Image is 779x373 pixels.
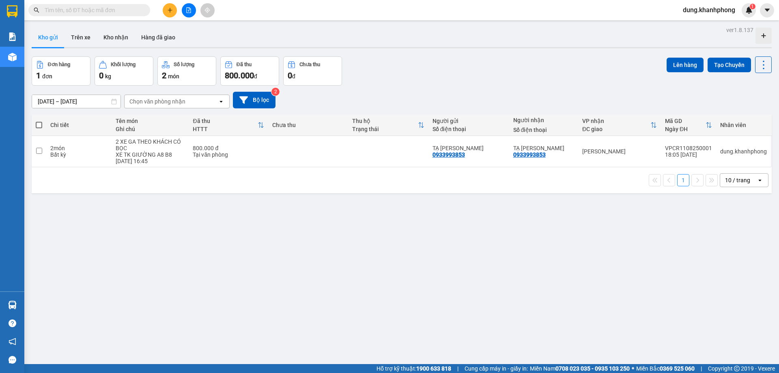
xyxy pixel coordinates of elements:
[182,3,196,17] button: file-add
[665,118,706,124] div: Mã GD
[272,122,344,128] div: Chưa thu
[720,122,767,128] div: Nhân viên
[135,28,182,47] button: Hàng đã giao
[48,62,70,67] div: Đơn hàng
[661,114,716,136] th: Toggle SortBy
[764,6,771,14] span: caret-down
[352,118,417,124] div: Thu hộ
[111,62,136,67] div: Khối lượng
[755,28,772,44] div: Tạo kho hàng mới
[116,151,185,164] div: XE TK GIƯỜNG A8 B8 11/8 16:45
[530,364,630,373] span: Miền Nam
[660,365,695,372] strong: 0369 525 060
[465,364,528,373] span: Cung cấp máy in - giấy in:
[416,365,451,372] strong: 1900 633 818
[97,28,135,47] button: Kho nhận
[167,7,173,13] span: plus
[734,366,740,371] span: copyright
[725,176,750,184] div: 10 / trang
[254,73,257,80] span: đ
[271,88,280,96] sup: 2
[726,26,753,34] div: ver 1.8.137
[233,92,275,108] button: Bộ lọc
[8,32,17,41] img: solution-icon
[582,118,650,124] div: VP nhận
[237,62,252,67] div: Đã thu
[677,174,689,186] button: 1
[193,151,264,158] div: Tại văn phòng
[582,148,657,155] div: [PERSON_NAME]
[9,319,16,327] span: question-circle
[9,338,16,345] span: notification
[116,126,185,132] div: Ghi chú
[8,301,17,309] img: warehouse-icon
[45,6,140,15] input: Tìm tên, số ĐT hoặc mã đơn
[288,71,292,80] span: 0
[377,364,451,373] span: Hỗ trợ kỹ thuật:
[457,364,458,373] span: |
[116,118,185,124] div: Tên món
[7,5,17,17] img: logo-vxr
[708,58,751,72] button: Tạo Chuyến
[174,62,194,67] div: Số lượng
[34,7,39,13] span: search
[665,145,712,151] div: VPCR1108250001
[218,98,224,105] svg: open
[186,7,192,13] span: file-add
[157,56,216,86] button: Số lượng2món
[50,122,107,128] div: Chi tiết
[513,151,546,158] div: 0933993853
[513,127,574,133] div: Số điện thoại
[8,53,17,61] img: warehouse-icon
[433,126,505,132] div: Số điện thoại
[129,97,185,106] div: Chọn văn phòng nhận
[760,3,774,17] button: caret-down
[745,6,753,14] img: icon-new-feature
[676,5,742,15] span: dung.khanhphong
[665,151,712,158] div: 18:05 [DATE]
[105,73,111,80] span: kg
[513,117,574,123] div: Người nhận
[632,367,634,370] span: ⚪️
[433,118,505,124] div: Người gửi
[757,177,763,183] svg: open
[283,56,342,86] button: Chưa thu0đ
[42,73,52,80] span: đơn
[204,7,210,13] span: aim
[50,145,107,151] div: 2 món
[32,95,121,108] input: Select a date range.
[348,114,428,136] th: Toggle SortBy
[99,71,103,80] span: 0
[665,126,706,132] div: Ngày ĐH
[299,62,320,67] div: Chưa thu
[50,151,107,158] div: Bất kỳ
[36,71,41,80] span: 1
[9,356,16,364] span: message
[433,145,505,151] div: TẠ LÊ BẢO
[555,365,630,372] strong: 0708 023 035 - 0935 103 250
[65,28,97,47] button: Trên xe
[720,148,767,155] div: dung.khanhphong
[701,364,702,373] span: |
[225,71,254,80] span: 800.000
[667,58,704,72] button: Lên hàng
[193,118,257,124] div: Đã thu
[189,114,268,136] th: Toggle SortBy
[32,28,65,47] button: Kho gửi
[193,126,257,132] div: HTTT
[95,56,153,86] button: Khối lượng0kg
[162,71,166,80] span: 2
[582,126,650,132] div: ĐC giao
[116,138,185,151] div: 2 XE GA THEO KHÁCH CÓ BỌC
[220,56,279,86] button: Đã thu800.000đ
[292,73,295,80] span: đ
[636,364,695,373] span: Miền Bắc
[751,4,754,9] span: 1
[168,73,179,80] span: món
[193,145,264,151] div: 800.000 đ
[200,3,215,17] button: aim
[750,4,755,9] sup: 1
[433,151,465,158] div: 0933993853
[578,114,661,136] th: Toggle SortBy
[513,145,574,151] div: TẠ LÊ BẢO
